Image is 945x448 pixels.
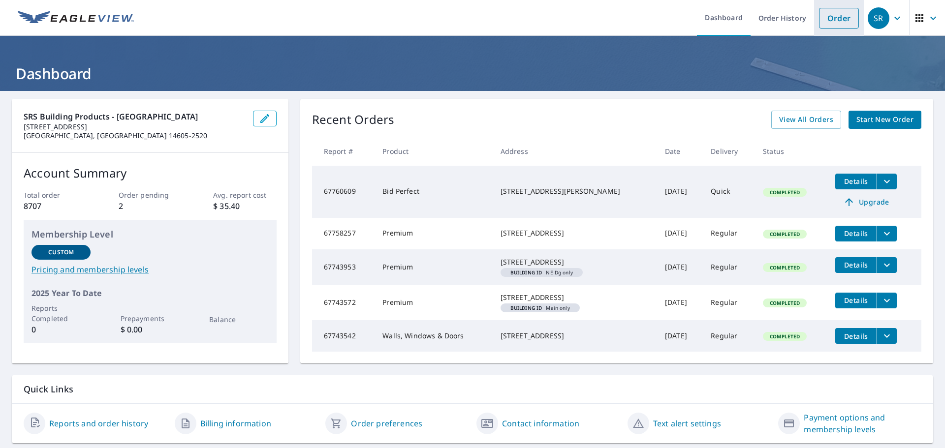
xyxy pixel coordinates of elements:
[504,305,576,310] span: Main only
[703,166,755,218] td: Quick
[375,166,492,218] td: Bid Perfect
[312,249,375,285] td: 67743953
[755,137,827,166] th: Status
[312,166,375,218] td: 67760609
[764,189,806,196] span: Completed
[375,320,492,352] td: Walls, Windows & Doors
[856,114,913,126] span: Start New Order
[703,137,755,166] th: Delivery
[510,270,542,275] em: Building ID
[31,324,91,335] p: 0
[703,320,755,352] td: Regular
[24,111,245,122] p: SRS Building Products - [GEOGRAPHIC_DATA]
[835,257,877,273] button: detailsBtn-67743953
[24,164,277,182] p: Account Summary
[12,63,933,84] h1: Dashboard
[375,137,492,166] th: Product
[375,218,492,249] td: Premium
[877,174,897,189] button: filesDropdownBtn-67760609
[31,303,91,324] p: Reports Completed
[764,231,806,238] span: Completed
[841,296,871,305] span: Details
[510,305,542,310] em: Building ID
[375,285,492,320] td: Premium
[877,328,897,344] button: filesDropdownBtn-67743542
[657,218,703,249] td: [DATE]
[779,114,833,126] span: View All Orders
[877,293,897,308] button: filesDropdownBtn-67743572
[841,177,871,186] span: Details
[841,331,871,341] span: Details
[877,257,897,273] button: filesDropdownBtn-67743953
[121,313,180,324] p: Prepayments
[835,226,877,241] button: detailsBtn-67758257
[312,285,375,320] td: 67743572
[48,248,74,257] p: Custom
[213,190,276,200] p: Avg. report cost
[18,11,134,26] img: EV Logo
[501,186,649,196] div: [STREET_ADDRESS][PERSON_NAME]
[877,226,897,241] button: filesDropdownBtn-67758257
[657,137,703,166] th: Date
[24,200,87,212] p: 8707
[657,166,703,218] td: [DATE]
[771,111,841,129] a: View All Orders
[31,264,269,275] a: Pricing and membership levels
[209,314,268,325] p: Balance
[24,190,87,200] p: Total order
[501,293,649,302] div: [STREET_ADDRESS]
[764,299,806,306] span: Completed
[501,257,649,267] div: [STREET_ADDRESS]
[868,7,889,29] div: SR
[703,218,755,249] td: Regular
[24,131,245,140] p: [GEOGRAPHIC_DATA], [GEOGRAPHIC_DATA] 14605-2520
[657,249,703,285] td: [DATE]
[835,194,897,210] a: Upgrade
[657,320,703,352] td: [DATE]
[703,285,755,320] td: Regular
[351,418,422,429] a: Order preferences
[841,260,871,269] span: Details
[312,218,375,249] td: 67758257
[493,137,657,166] th: Address
[835,174,877,189] button: detailsBtn-67760609
[24,383,921,395] p: Quick Links
[119,200,182,212] p: 2
[49,418,148,429] a: Reports and order history
[504,270,579,275] span: NE Dg only
[312,320,375,352] td: 67743542
[501,228,649,238] div: [STREET_ADDRESS]
[835,293,877,308] button: detailsBtn-67743572
[764,264,806,271] span: Completed
[312,137,375,166] th: Report #
[849,111,921,129] a: Start New Order
[657,285,703,320] td: [DATE]
[502,418,579,429] a: Contact information
[24,122,245,131] p: [STREET_ADDRESS]
[653,418,721,429] a: Text alert settings
[804,412,921,435] a: Payment options and membership levels
[841,196,891,208] span: Upgrade
[31,287,269,299] p: 2025 Year To Date
[835,328,877,344] button: detailsBtn-67743542
[121,324,180,335] p: $ 0.00
[841,229,871,238] span: Details
[764,333,806,340] span: Completed
[703,249,755,285] td: Regular
[200,418,271,429] a: Billing information
[819,8,859,29] a: Order
[213,200,276,212] p: $ 35.40
[119,190,182,200] p: Order pending
[31,228,269,241] p: Membership Level
[375,249,492,285] td: Premium
[501,331,649,341] div: [STREET_ADDRESS]
[312,111,395,129] p: Recent Orders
